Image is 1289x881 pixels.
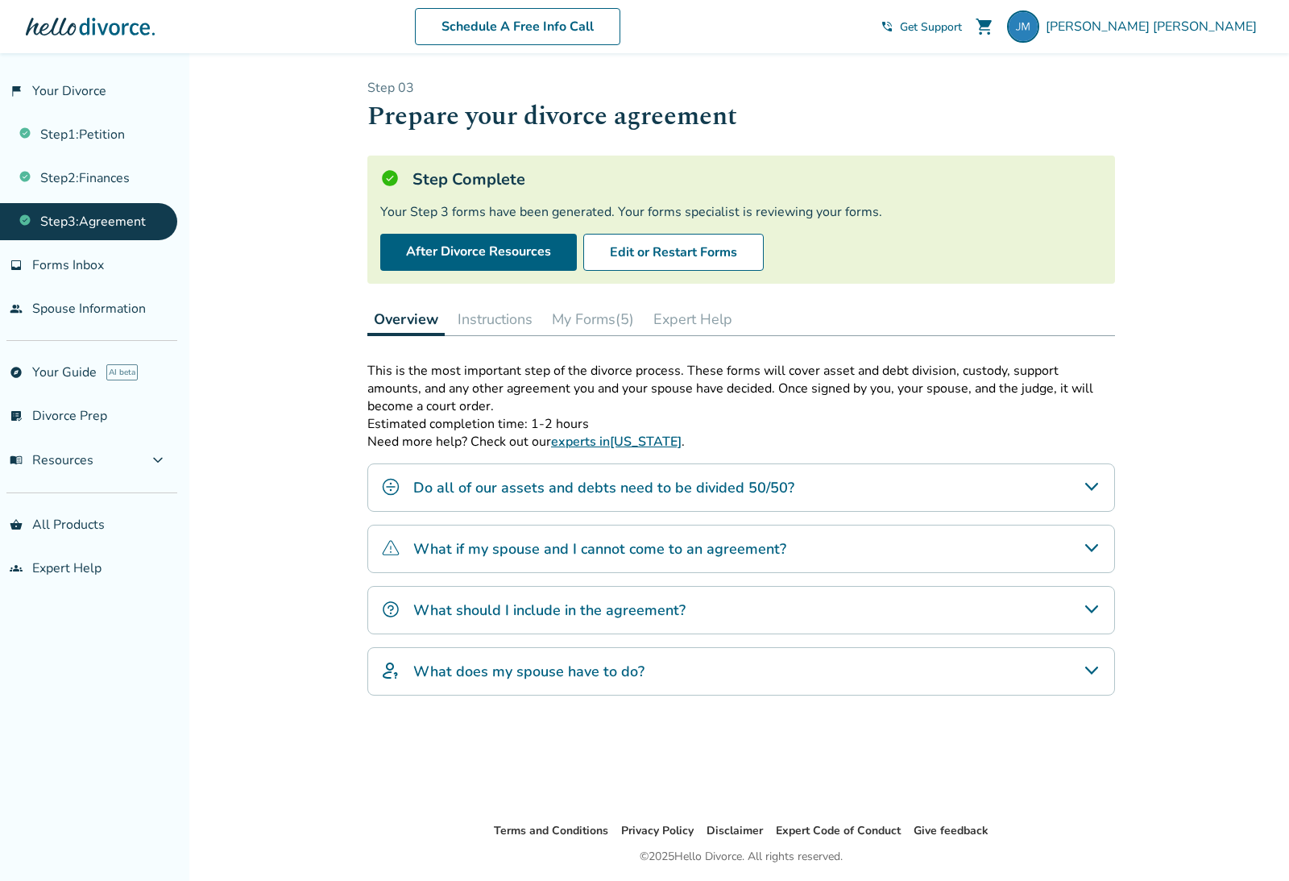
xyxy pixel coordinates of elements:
p: Step 0 3 [367,79,1115,97]
button: Edit or Restart Forms [583,234,764,271]
div: © 2025 Hello Divorce. All rights reserved. [640,847,843,866]
img: jmatt.mckillop@gmail.com [1007,10,1039,43]
a: After Divorce Resources [380,234,577,271]
a: Expert Code of Conduct [776,823,901,838]
span: Forms Inbox [32,256,104,274]
a: Privacy Policy [621,823,694,838]
span: inbox [10,259,23,272]
h4: What should I include in the agreement? [413,600,686,621]
div: Your Step 3 forms have been generated. Your forms specialist is reviewing your forms. [380,203,1102,221]
div: What should I include in the agreement? [367,586,1115,634]
iframe: Chat Widget [1208,804,1289,881]
span: flag_2 [10,85,23,98]
a: Schedule A Free Info Call [415,8,620,45]
h5: Step Complete [412,168,525,190]
a: Terms and Conditions [494,823,608,838]
span: shopping_basket [10,518,23,531]
span: list_alt_check [10,409,23,422]
h4: Do all of our assets and debts need to be divided 50/50? [413,477,794,498]
span: shopping_cart [975,17,994,36]
button: Overview [367,303,445,336]
h4: What does my spouse have to do? [413,661,644,682]
span: Get Support [900,19,962,35]
span: groups [10,562,23,575]
button: Instructions [451,303,539,335]
span: people [10,302,23,315]
button: My Forms(5) [545,303,640,335]
span: AI beta [106,364,138,380]
a: phone_in_talkGet Support [881,19,962,35]
span: explore [10,366,23,379]
a: experts in[US_STATE] [551,433,682,451]
span: Resources [10,451,93,469]
img: Do all of our assets and debts need to be divided 50/50? [381,477,400,497]
div: What if my spouse and I cannot come to an agreement? [367,525,1115,573]
img: What does my spouse have to do? [381,661,400,680]
h4: What if my spouse and I cannot come to an agreement? [413,538,786,559]
span: [PERSON_NAME] [PERSON_NAME] [1046,18,1263,35]
div: What does my spouse have to do? [367,647,1115,696]
p: Estimated completion time: 1-2 hours [367,415,1115,433]
h1: Prepare your divorce agreement [367,97,1115,136]
span: phone_in_talk [881,20,893,33]
div: Do all of our assets and debts need to be divided 50/50? [367,463,1115,512]
li: Disclaimer [707,821,763,841]
p: This is the most important step of the divorce process. These forms will cover asset and debt div... [367,362,1115,415]
p: Need more help? Check out our . [367,433,1115,451]
span: menu_book [10,454,23,467]
img: What if my spouse and I cannot come to an agreement? [381,538,400,558]
button: Expert Help [647,303,739,335]
li: Give feedback [914,821,989,841]
span: expand_more [148,451,168,470]
img: What should I include in the agreement? [381,600,400,619]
